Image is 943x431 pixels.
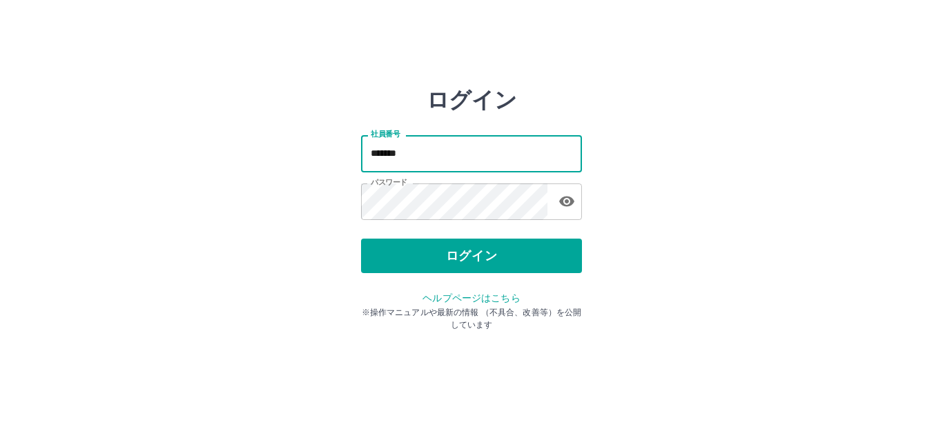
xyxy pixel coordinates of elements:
label: 社員番号 [371,129,400,139]
h2: ログイン [427,87,517,113]
button: ログイン [361,239,582,273]
label: パスワード [371,177,407,188]
p: ※操作マニュアルや最新の情報 （不具合、改善等）を公開しています [361,306,582,331]
a: ヘルプページはこちら [422,292,520,303]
